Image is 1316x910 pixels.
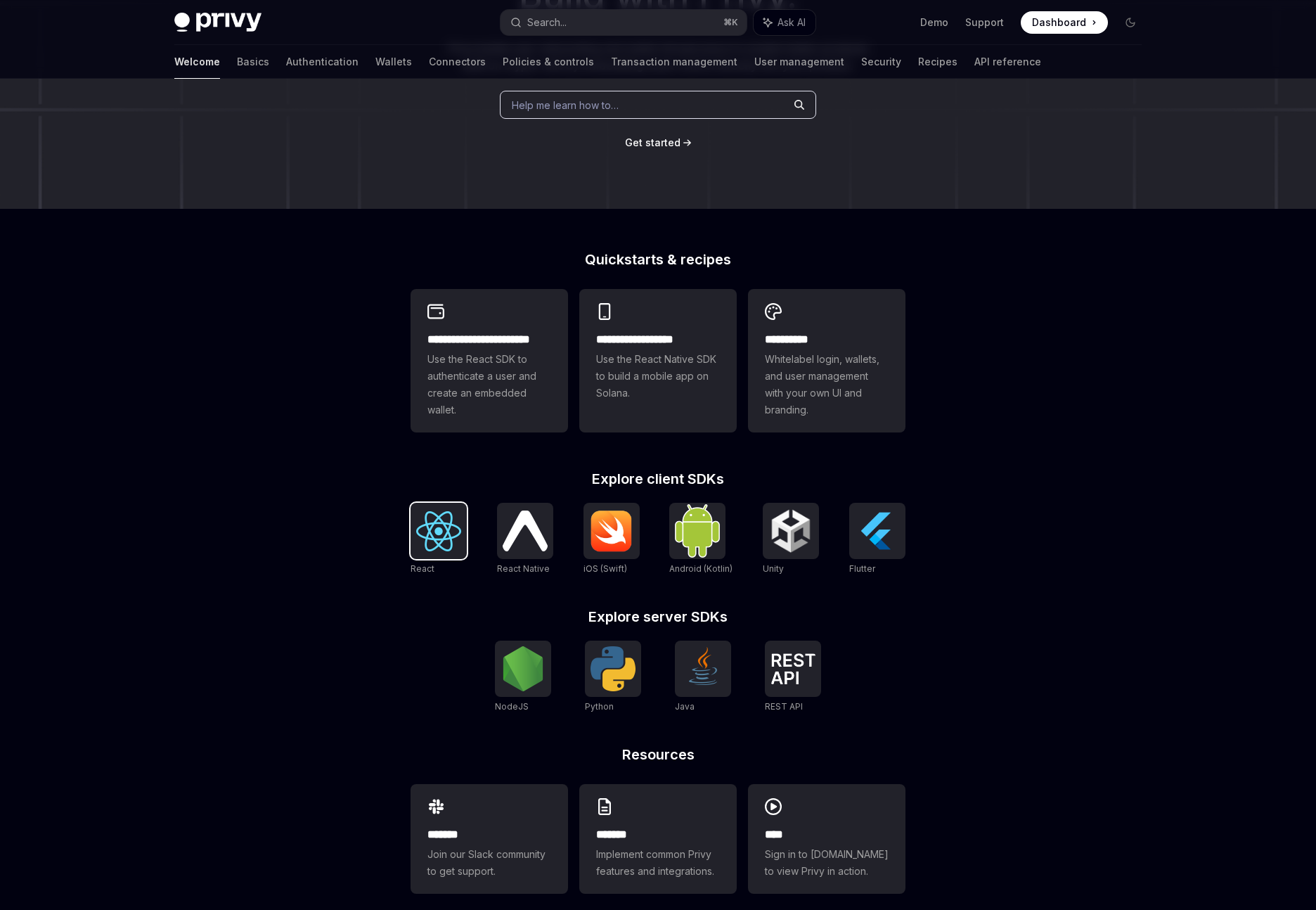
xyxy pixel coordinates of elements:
a: JavaJava [675,641,731,714]
span: Dashboard [1032,15,1086,30]
a: Basics [237,45,269,79]
a: ReactReact [411,503,467,576]
div: Search... [527,14,567,31]
span: Join our Slack community to get support. [427,846,551,880]
a: REST APIREST API [765,641,821,714]
a: Wallets [375,45,412,79]
span: Flutter [849,563,875,574]
a: Support [965,15,1004,30]
span: REST API [765,701,803,712]
h2: Quickstarts & recipes [411,252,905,267]
a: Transaction management [611,45,737,79]
button: Toggle dark mode [1119,11,1142,34]
a: Demo [920,15,948,30]
a: Security [861,45,901,79]
a: **** *****Whitelabel login, wallets, and user management with your own UI and branding. [748,289,905,432]
span: Whitelabel login, wallets, and user management with your own UI and branding. [765,351,889,418]
span: Python [585,701,614,712]
a: **** **Join our Slack community to get support. [411,784,568,894]
a: User management [754,45,844,79]
span: Get started [625,136,680,148]
img: Unity [768,508,813,553]
span: Android (Kotlin) [669,563,733,574]
a: FlutterFlutter [849,503,905,576]
span: React [411,563,434,574]
span: Implement common Privy features and integrations. [596,846,720,880]
a: ****Sign in to [DOMAIN_NAME] to view Privy in action. [748,784,905,894]
img: Java [680,646,725,691]
a: Connectors [429,45,486,79]
span: NodeJS [495,701,529,712]
span: Sign in to [DOMAIN_NAME] to view Privy in action. [765,846,889,880]
a: Recipes [918,45,957,79]
span: iOS (Swift) [583,563,627,574]
img: REST API [770,653,815,684]
h2: Explore server SDKs [411,610,905,624]
a: Policies & controls [503,45,594,79]
button: Ask AI [754,10,815,35]
a: API reference [974,45,1041,79]
span: Help me learn how to… [512,98,619,113]
a: iOS (Swift)iOS (Swift) [583,503,640,576]
a: Dashboard [1021,11,1108,34]
img: React [416,511,461,551]
a: Welcome [174,45,220,79]
h2: Explore client SDKs [411,472,905,486]
a: Authentication [286,45,359,79]
img: Flutter [855,508,900,553]
img: React Native [503,511,548,551]
span: Java [675,701,695,712]
a: **** **** **** ***Use the React Native SDK to build a mobile app on Solana. [579,289,737,432]
button: Search...⌘K [501,10,747,35]
a: React NativeReact Native [497,503,553,576]
span: Use the React SDK to authenticate a user and create an embedded wallet. [427,351,551,418]
span: ⌘ K [723,17,738,28]
span: Use the React Native SDK to build a mobile app on Solana. [596,351,720,402]
a: **** **Implement common Privy features and integrations. [579,784,737,894]
span: Ask AI [778,15,806,30]
a: NodeJSNodeJS [495,641,551,714]
img: Android (Kotlin) [675,504,720,557]
a: UnityUnity [763,503,819,576]
a: PythonPython [585,641,641,714]
img: dark logo [174,13,262,32]
img: Python [591,646,636,691]
a: Get started [625,136,680,150]
a: Android (Kotlin)Android (Kotlin) [669,503,733,576]
h2: Resources [411,748,905,762]
img: NodeJS [501,646,546,691]
span: React Native [497,563,550,574]
span: Unity [763,563,784,574]
img: iOS (Swift) [589,510,634,552]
